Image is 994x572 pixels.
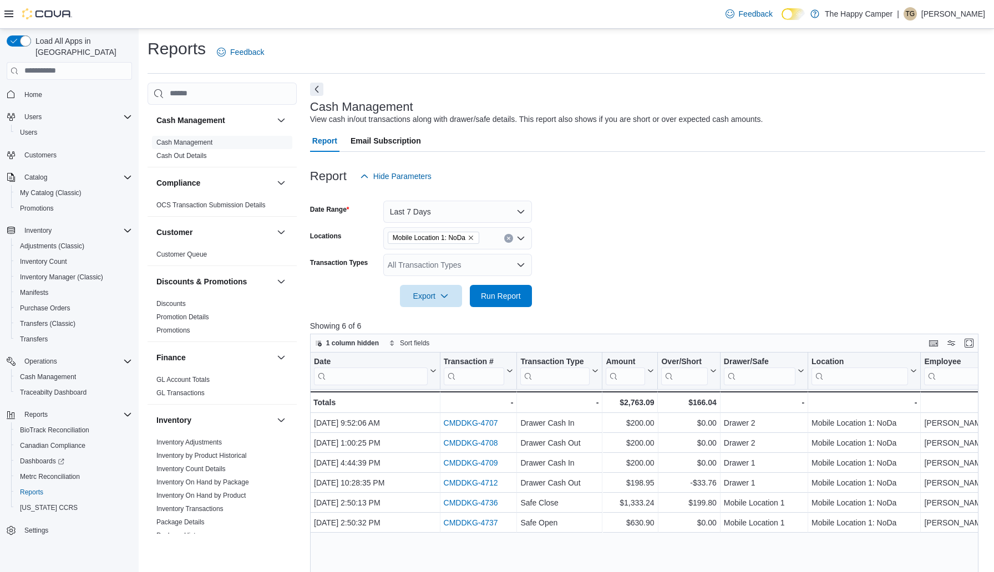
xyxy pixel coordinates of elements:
[661,516,716,529] div: $0.00
[443,498,498,507] a: CMDDKG-4736
[20,488,43,497] span: Reports
[156,326,190,334] a: Promotions
[724,476,804,489] div: Drawer 1
[156,326,190,335] span: Promotions
[443,356,513,385] button: Transaction #
[16,423,132,437] span: BioTrack Reconciliation
[16,454,132,468] span: Dashboards
[156,518,205,527] span: Package Details
[314,476,437,489] div: [DATE] 10:28:35 PM
[16,270,108,284] a: Inventory Manager (Classic)
[443,356,504,385] div: Transaction # URL
[11,484,136,500] button: Reports
[20,224,132,237] span: Inventory
[16,126,42,139] a: Users
[11,422,136,438] button: BioTrack Reconciliation
[156,313,209,321] span: Promotion Details
[20,288,48,297] span: Manifests
[20,408,52,421] button: Reports
[2,109,136,125] button: Users
[2,170,136,185] button: Catalog
[16,333,52,346] a: Transfers
[11,316,136,331] button: Transfers (Classic)
[724,456,804,469] div: Drawer 1
[11,269,136,285] button: Inventory Manager (Classic)
[11,438,136,453] button: Canadian Compliance
[897,7,899,21] p: |
[812,436,917,450] div: Mobile Location 1: NoDa
[156,138,212,147] span: Cash Management
[7,82,132,568] nav: Complex example
[16,386,132,399] span: Traceabilty Dashboard
[468,234,474,241] button: Remove Mobile Location 1: NoDa from selection in this group
[606,356,645,385] div: Amount
[606,456,654,469] div: $200.00
[16,302,132,315] span: Purchase Orders
[20,524,53,537] a: Settings
[11,201,136,216] button: Promotions
[20,388,87,397] span: Traceabilty Dashboard
[962,336,976,350] button: Enter fullscreen
[16,286,53,299] a: Manifests
[724,356,795,385] div: Drawer/Safe
[16,255,72,268] a: Inventory Count
[156,115,272,126] button: Cash Management
[812,516,917,529] div: Mobile Location 1: NoDa
[443,418,498,427] a: CMDDKG-4707
[20,257,67,266] span: Inventory Count
[11,238,136,254] button: Adjustments (Classic)
[156,313,209,321] a: Promotion Details
[148,373,297,404] div: Finance
[443,518,498,527] a: CMDDKG-4737
[11,300,136,316] button: Purchase Orders
[313,396,437,409] div: Totals
[2,223,136,238] button: Inventory
[326,339,379,348] span: 1 column hidden
[11,125,136,140] button: Users
[24,526,48,535] span: Settings
[275,413,288,427] button: Inventory
[20,523,132,537] span: Settings
[24,90,42,99] span: Home
[20,426,89,435] span: BioTrack Reconciliation
[24,151,57,160] span: Customers
[373,171,432,182] span: Hide Parameters
[11,285,136,300] button: Manifests
[156,389,205,397] a: GL Transactions
[156,250,207,259] span: Customer Queue
[443,356,504,367] div: Transaction #
[16,470,132,483] span: Metrc Reconciliation
[20,204,54,213] span: Promotions
[661,356,716,385] button: Over/Short
[16,239,132,253] span: Adjustments (Classic)
[314,436,437,450] div: [DATE] 1:00:25 PM
[24,357,57,366] span: Operations
[20,273,103,282] span: Inventory Manager (Classic)
[516,234,525,243] button: Open list of options
[11,469,136,484] button: Metrc Reconciliation
[310,258,368,267] label: Transaction Types
[906,7,915,21] span: TG
[2,354,136,369] button: Operations
[20,319,75,328] span: Transfers (Classic)
[724,356,795,367] div: Drawer/Safe
[156,299,186,308] span: Discounts
[516,261,525,269] button: Open list of options
[393,232,465,243] span: Mobile Location 1: NoDa
[20,88,132,101] span: Home
[16,370,80,384] a: Cash Management
[156,531,205,540] span: Package History
[606,476,654,489] div: $198.95
[20,242,84,251] span: Adjustments (Classic)
[20,171,52,184] button: Catalog
[812,476,917,489] div: Mobile Location 1: NoDa
[11,331,136,347] button: Transfers
[383,201,532,223] button: Last 7 Days
[812,416,917,430] div: Mobile Location 1: NoDa
[11,385,136,400] button: Traceabilty Dashboard
[16,317,132,330] span: Transfers (Classic)
[22,8,72,19] img: Cova
[156,415,191,426] h3: Inventory
[20,149,61,162] a: Customers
